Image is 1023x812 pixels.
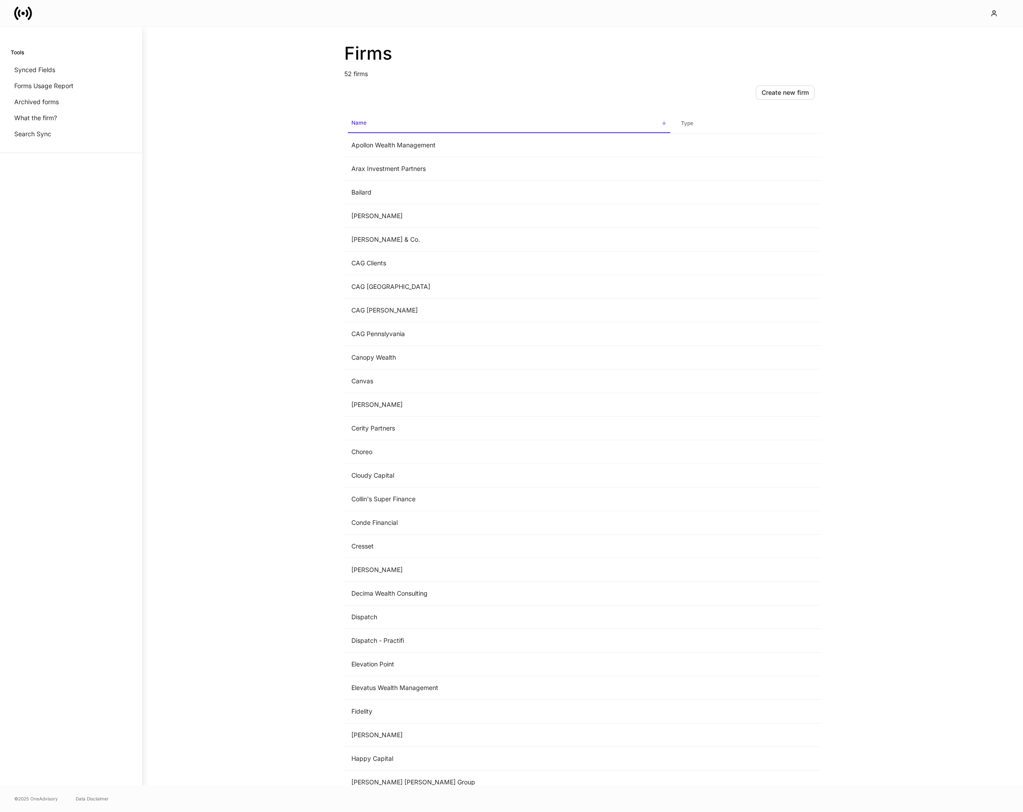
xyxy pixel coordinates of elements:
td: Cloudy Capital [344,464,674,487]
span: Name [348,114,670,133]
td: CAG [PERSON_NAME] [344,299,674,322]
td: Bailard [344,181,674,204]
td: [PERSON_NAME] & Co. [344,228,674,252]
p: Archived forms [14,97,59,106]
p: Synced Fields [14,65,55,74]
h6: Tools [11,48,24,57]
button: Create new firm [756,85,815,100]
a: Search Sync [11,126,131,142]
td: Decima Wealth Consulting [344,582,674,605]
a: What the firm? [11,110,131,126]
td: Canvas [344,369,674,393]
td: CAG Pennslyvania [344,322,674,346]
a: Synced Fields [11,62,131,78]
td: Elevatus Wealth Management [344,676,674,700]
p: 52 firms [344,64,822,78]
td: Dispatch - Practifi [344,629,674,653]
td: Arax Investment Partners [344,157,674,181]
td: [PERSON_NAME] [344,393,674,417]
span: Type [677,114,818,133]
h2: Firms [344,43,822,64]
td: Canopy Wealth [344,346,674,369]
td: Cresset [344,535,674,558]
h6: Name [351,118,367,127]
a: Forms Usage Report [11,78,131,94]
a: Data Disclaimer [76,795,109,802]
td: [PERSON_NAME] [344,723,674,747]
td: Dispatch [344,605,674,629]
td: Cerity Partners [344,417,674,440]
td: [PERSON_NAME] [344,204,674,228]
td: Conde Financial [344,511,674,535]
td: Apollon Wealth Management [344,134,674,157]
td: CAG [GEOGRAPHIC_DATA] [344,275,674,299]
span: © 2025 OneAdvisory [14,795,58,802]
p: Forms Usage Report [14,81,73,90]
div: Create new firm [762,88,809,97]
p: What the firm? [14,114,57,122]
td: [PERSON_NAME] [PERSON_NAME] Group [344,771,674,794]
td: Fidelity [344,700,674,723]
td: Elevation Point [344,653,674,676]
h6: Type [681,119,693,127]
td: [PERSON_NAME] [344,558,674,582]
td: Happy Capital [344,747,674,771]
p: Search Sync [14,130,51,138]
a: Archived forms [11,94,131,110]
td: CAG Clients [344,252,674,275]
td: Choreo [344,440,674,464]
td: Collin's Super Finance [344,487,674,511]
